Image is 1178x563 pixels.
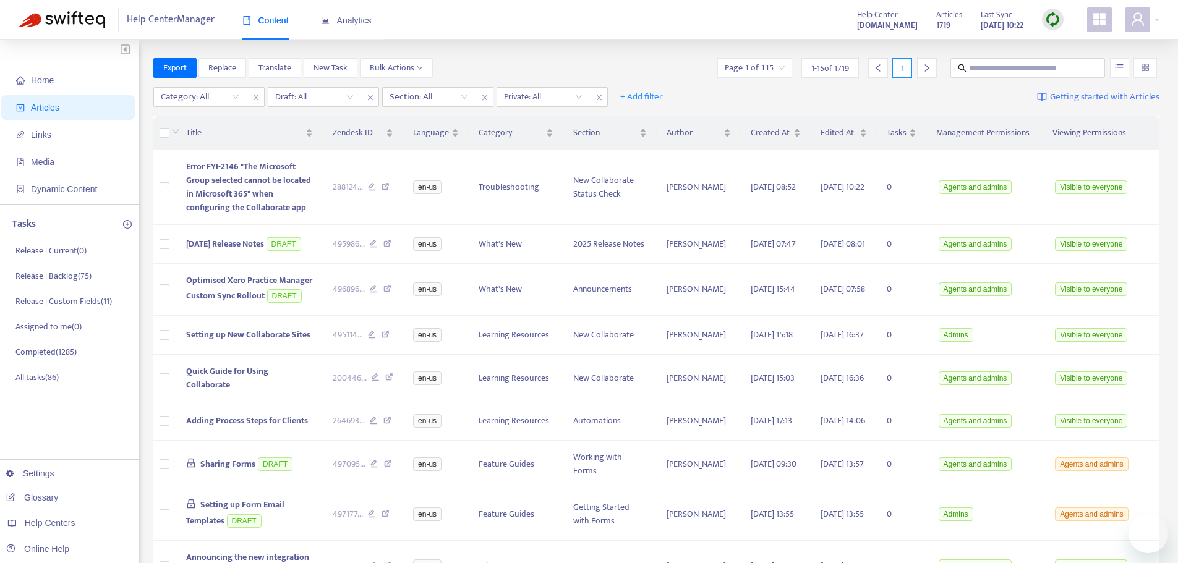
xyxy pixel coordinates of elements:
span: Visible to everyone [1055,414,1127,428]
p: All tasks ( 86 ) [15,371,59,384]
span: en-us [413,282,442,296]
img: sync.dc5367851b00ba804db3.png [1045,12,1061,27]
td: [PERSON_NAME] [657,150,740,225]
span: Error FYI-2146 "The Microsoft Group selected cannot be located in Microsoft 365" when configuring... [186,159,311,214]
span: book [242,16,251,25]
span: Help Centers [25,518,75,528]
td: 0 [877,488,926,541]
span: Section [573,126,637,140]
strong: [DOMAIN_NAME] [857,19,918,32]
span: Tasks [887,126,907,140]
span: 495114 ... [333,328,363,342]
span: Setting up New Collaborate Sites [186,328,310,342]
span: 200446 ... [333,371,367,385]
span: Sharing Forms [200,457,255,471]
button: unordered-list [1110,58,1129,78]
span: down [417,65,423,71]
span: en-us [413,371,442,385]
th: Viewing Permissions [1043,116,1159,150]
span: lock [186,458,196,468]
span: [DATE] 15:44 [751,282,795,296]
td: Getting Started with Forms [563,488,657,541]
a: Online Help [6,544,69,554]
span: down [172,128,179,135]
span: Language [413,126,449,140]
span: [DATE] 13:55 [821,507,864,521]
span: 496896 ... [333,282,365,296]
strong: [DATE] 10:22 [981,19,1023,32]
span: Agents and admins [1055,507,1129,521]
span: Help Center [857,8,898,22]
span: [DATE] 17:13 [751,413,792,428]
td: [PERSON_NAME] [657,355,740,402]
div: 1 [892,58,912,78]
th: Edited At [811,116,877,150]
td: [PERSON_NAME] [657,225,740,264]
span: close [477,90,493,105]
span: Agents and admins [939,237,1012,251]
span: home [16,76,25,85]
td: Learning Resources [469,355,563,402]
span: Visible to everyone [1055,328,1127,342]
td: Working with Forms [563,441,657,488]
strong: 1719 [936,19,950,32]
th: Language [403,116,469,150]
td: [PERSON_NAME] [657,264,740,316]
span: Adding Process Steps for Clients [186,413,308,428]
span: Created At [751,126,791,140]
th: Title [176,116,323,150]
span: Content [242,15,289,25]
span: Export [163,61,187,75]
span: Agents and admins [939,282,1012,296]
span: container [16,185,25,193]
button: Export [153,58,197,78]
p: Tasks [12,217,36,232]
span: close [591,90,607,105]
span: Title [186,126,303,140]
span: user [1130,12,1145,27]
span: Visible to everyone [1055,371,1127,385]
img: Swifteq [19,11,105,28]
td: 0 [877,225,926,264]
span: [DATE] 13:57 [821,457,864,471]
span: [DATE] 16:37 [821,328,864,342]
td: What's New [469,264,563,316]
span: Author [667,126,720,140]
button: Replace [198,58,246,78]
span: DRAFT [267,289,302,303]
span: lock [186,499,196,509]
span: [DATE] 09:30 [751,457,796,471]
span: [DATE] 15:03 [751,371,795,385]
span: [DATE] 08:52 [751,180,796,194]
td: [PERSON_NAME] [657,441,740,488]
td: Automations [563,402,657,441]
span: [DATE] 08:01 [821,237,865,251]
span: [DATE] Release Notes [186,237,264,251]
span: 495986 ... [333,237,365,251]
span: Admins [939,328,973,342]
img: image-link [1037,92,1047,102]
iframe: Button to launch messaging window [1129,514,1168,553]
span: Agents and admins [939,414,1012,428]
td: 0 [877,402,926,441]
span: Help Center Manager [127,8,215,32]
span: Dynamic Content [31,184,97,194]
span: close [248,90,264,105]
span: + Add filter [620,90,663,104]
p: Release | Custom Fields ( 11 ) [15,295,112,308]
span: account-book [16,103,25,112]
span: Quick Guide for Using Collaborate [186,364,268,392]
span: en-us [413,507,442,521]
span: Visible to everyone [1055,180,1127,194]
td: New Collaborate [563,316,657,355]
span: Edited At [821,126,857,140]
td: 2025 Release Notes [563,225,657,264]
p: Release | Backlog ( 75 ) [15,269,92,282]
span: [DATE] 14:06 [821,413,865,428]
span: appstore [1092,12,1107,27]
span: DRAFT [267,237,301,251]
span: Last Sync [981,8,1012,22]
th: Created At [741,116,811,150]
span: plus-circle [123,220,132,229]
span: en-us [413,328,442,342]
